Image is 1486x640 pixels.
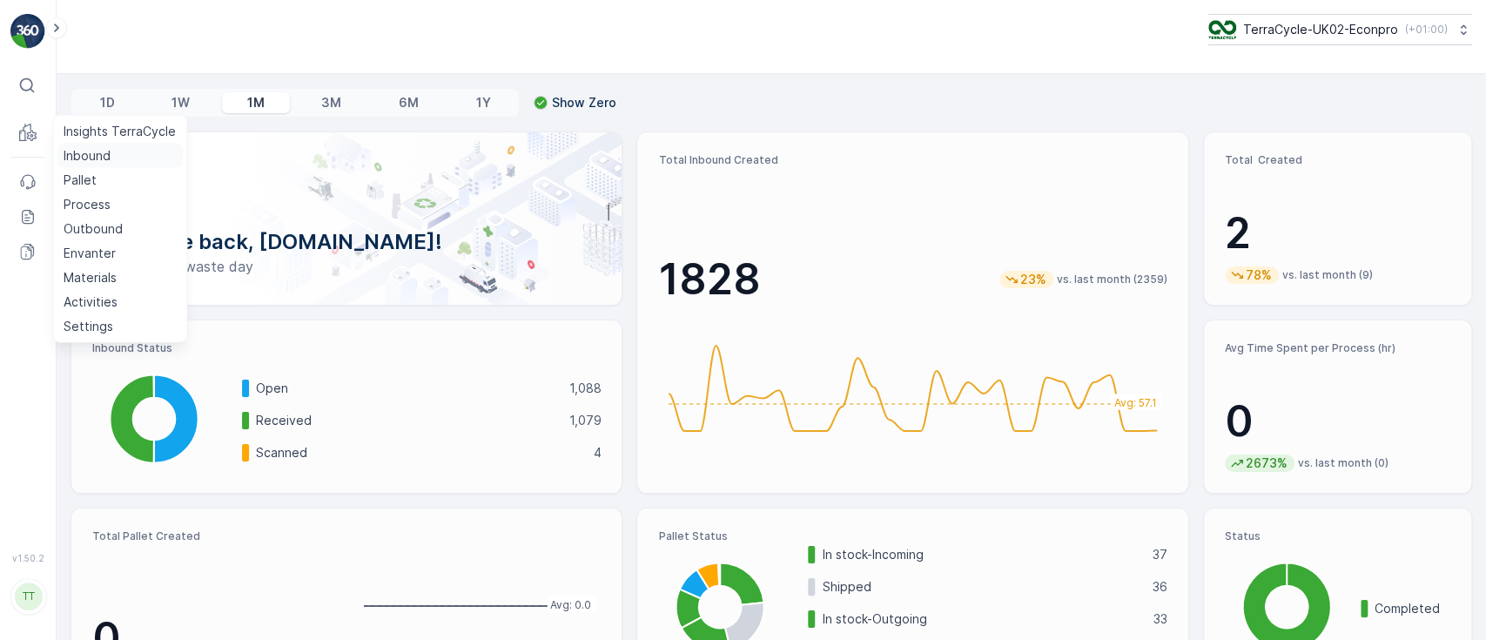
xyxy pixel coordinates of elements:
[321,94,341,111] p: 3M
[1225,395,1450,448] p: 0
[568,412,601,429] p: 1,079
[256,444,582,461] p: Scanned
[658,529,1167,543] p: Pallet Status
[822,610,1141,628] p: In stock-Outgoing
[1244,455,1289,472] p: 2673%
[1244,266,1274,284] p: 78%
[1225,529,1450,543] p: Status
[1375,600,1450,617] p: Completed
[1019,271,1048,288] p: 23%
[1208,14,1472,45] button: TerraCycle-UK02-Econpro(+01:00)
[658,253,760,306] p: 1828
[10,553,45,563] span: v 1.50.2
[593,444,601,461] p: 4
[15,583,43,610] div: TT
[1405,23,1448,37] p: ( +01:00 )
[92,341,601,355] p: Inbound Status
[1243,21,1398,38] p: TerraCycle-UK02-Econpro
[100,94,115,111] p: 1D
[10,14,45,49] img: logo
[1298,456,1389,470] p: vs. last month (0)
[247,94,265,111] p: 1M
[10,567,45,626] button: TT
[1153,546,1167,563] p: 37
[1225,207,1450,259] p: 2
[1208,20,1236,39] img: terracycle_logo_wKaHoWT.png
[399,94,419,111] p: 6M
[171,94,190,111] p: 1W
[1282,268,1373,282] p: vs. last month (9)
[658,153,1167,167] p: Total Inbound Created
[1057,273,1167,286] p: vs. last month (2359)
[256,380,557,397] p: Open
[568,380,601,397] p: 1,088
[475,94,490,111] p: 1Y
[256,412,557,429] p: Received
[1153,578,1167,596] p: 36
[1153,610,1167,628] p: 33
[552,94,616,111] p: Show Zero
[92,529,340,543] p: Total Pallet Created
[822,578,1140,596] p: Shipped
[1225,153,1450,167] p: Total Created
[99,256,594,277] p: Have a zero-waste day
[822,546,1140,563] p: In stock-Incoming
[99,228,594,256] p: Welcome back, [DOMAIN_NAME]!
[1225,341,1450,355] p: Avg Time Spent per Process (hr)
